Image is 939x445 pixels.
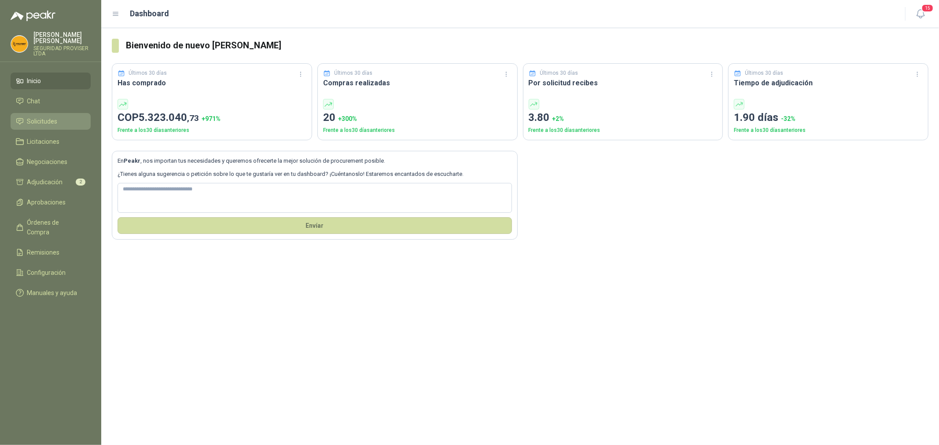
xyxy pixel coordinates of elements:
[118,77,306,88] h3: Has comprado
[118,217,512,234] button: Envíar
[27,96,41,106] span: Chat
[118,157,512,165] p: En , nos importan tus necesidades y queremos ofrecerte la mejor solución de procurement posible.
[76,179,85,186] span: 2
[323,77,512,88] h3: Compras realizadas
[11,174,91,190] a: Adjudicación2
[913,6,928,22] button: 15
[27,197,66,207] span: Aprobaciones
[33,46,91,56] p: SEGURIDAD PROVISER LTDA
[11,244,91,261] a: Remisiones
[126,39,928,52] h3: Bienvenido de nuevo [PERSON_NAME]
[202,115,221,122] span: + 971 %
[27,117,58,126] span: Solicitudes
[27,288,77,298] span: Manuales y ayuda
[323,109,512,126] p: 20
[734,126,923,135] p: Frente a los 30 días anteriores
[11,73,91,89] a: Inicio
[11,93,91,109] a: Chat
[187,113,199,123] span: ,73
[529,109,718,126] p: 3.80
[11,11,55,21] img: Logo peakr
[27,248,60,257] span: Remisiones
[334,69,372,77] p: Últimos 30 días
[27,218,82,237] span: Órdenes de Compra
[734,109,923,126] p: 1.90 días
[540,69,578,77] p: Últimos 30 días
[33,32,91,44] p: [PERSON_NAME] [PERSON_NAME]
[338,115,357,122] span: + 300 %
[323,126,512,135] p: Frente a los 30 días anteriores
[27,268,66,277] span: Configuración
[11,285,91,301] a: Manuales y ayuda
[734,77,923,88] h3: Tiempo de adjudicación
[118,170,512,179] p: ¿Tienes alguna sugerencia o petición sobre lo que te gustaría ver en tu dashboard? ¡Cuéntanoslo! ...
[124,157,140,164] b: Peakr
[27,177,63,187] span: Adjudicación
[552,115,564,122] span: + 2 %
[529,126,718,135] p: Frente a los 30 días anteriores
[27,76,41,86] span: Inicio
[118,126,306,135] p: Frente a los 30 días anteriores
[27,137,60,146] span: Licitaciones
[781,115,795,122] span: -32 %
[921,4,934,12] span: 15
[11,36,28,52] img: Company Logo
[11,113,91,130] a: Solicitudes
[11,214,91,241] a: Órdenes de Compra
[11,133,91,150] a: Licitaciones
[27,157,68,167] span: Negociaciones
[11,194,91,211] a: Aprobaciones
[529,77,718,88] h3: Por solicitud recibes
[139,111,199,124] span: 5.323.040
[129,69,167,77] p: Últimos 30 días
[130,7,169,20] h1: Dashboard
[11,153,91,170] a: Negociaciones
[118,109,306,126] p: COP
[11,264,91,281] a: Configuración
[745,69,784,77] p: Últimos 30 días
